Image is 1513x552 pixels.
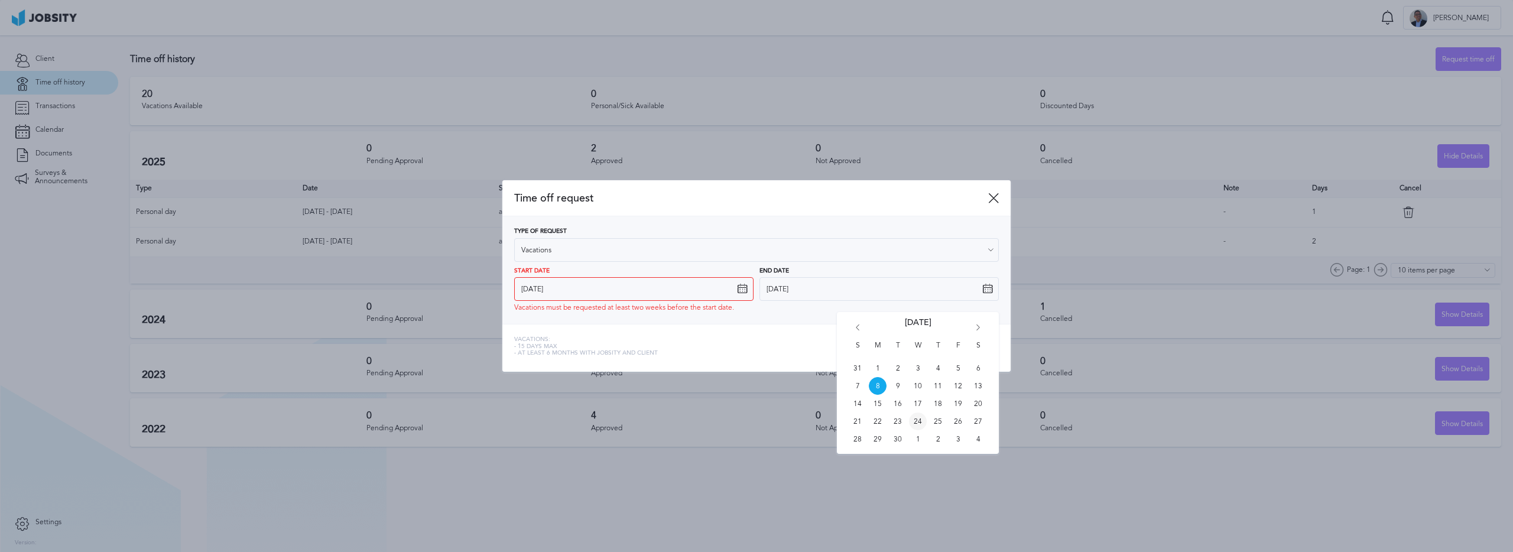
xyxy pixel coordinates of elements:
[909,342,927,359] span: W
[909,377,927,395] span: Wed Sep 10 2025
[514,192,988,204] span: Time off request
[849,342,866,359] span: S
[869,413,887,430] span: Mon Sep 22 2025
[929,377,947,395] span: Thu Sep 11 2025
[949,413,967,430] span: Fri Sep 26 2025
[849,359,866,377] span: Sun Aug 31 2025
[969,395,987,413] span: Sat Sep 20 2025
[889,395,907,413] span: Tue Sep 16 2025
[909,395,927,413] span: Wed Sep 17 2025
[949,395,967,413] span: Fri Sep 19 2025
[869,430,887,448] span: Mon Sep 29 2025
[869,377,887,395] span: Mon Sep 08 2025
[969,342,987,359] span: S
[849,430,866,448] span: Sun Sep 28 2025
[969,377,987,395] span: Sat Sep 13 2025
[969,430,987,448] span: Sat Oct 04 2025
[969,359,987,377] span: Sat Sep 06 2025
[514,336,658,343] span: Vacations:
[514,268,550,275] span: Start Date
[909,413,927,430] span: Wed Sep 24 2025
[852,324,863,335] i: Go back 1 month
[929,342,947,359] span: T
[759,268,789,275] span: End Date
[949,342,967,359] span: F
[849,377,866,395] span: Sun Sep 07 2025
[905,318,931,342] span: [DATE]
[889,342,907,359] span: T
[973,324,983,335] i: Go forward 1 month
[869,395,887,413] span: Mon Sep 15 2025
[929,430,947,448] span: Thu Oct 02 2025
[949,430,967,448] span: Fri Oct 03 2025
[929,359,947,377] span: Thu Sep 04 2025
[889,430,907,448] span: Tue Sep 30 2025
[889,413,907,430] span: Tue Sep 23 2025
[514,350,658,357] span: - At least 6 months with jobsity and client
[869,342,887,359] span: M
[514,304,734,312] span: Vacations must be requested at least two weeks before the start date.
[949,359,967,377] span: Fri Sep 05 2025
[909,430,927,448] span: Wed Oct 01 2025
[929,413,947,430] span: Thu Sep 25 2025
[909,359,927,377] span: Wed Sep 03 2025
[929,395,947,413] span: Thu Sep 18 2025
[889,359,907,377] span: Tue Sep 02 2025
[514,343,658,350] span: - 15 days max
[849,395,866,413] span: Sun Sep 14 2025
[889,377,907,395] span: Tue Sep 09 2025
[969,413,987,430] span: Sat Sep 27 2025
[869,359,887,377] span: Mon Sep 01 2025
[514,228,567,235] span: Type of Request
[949,377,967,395] span: Fri Sep 12 2025
[849,413,866,430] span: Sun Sep 21 2025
